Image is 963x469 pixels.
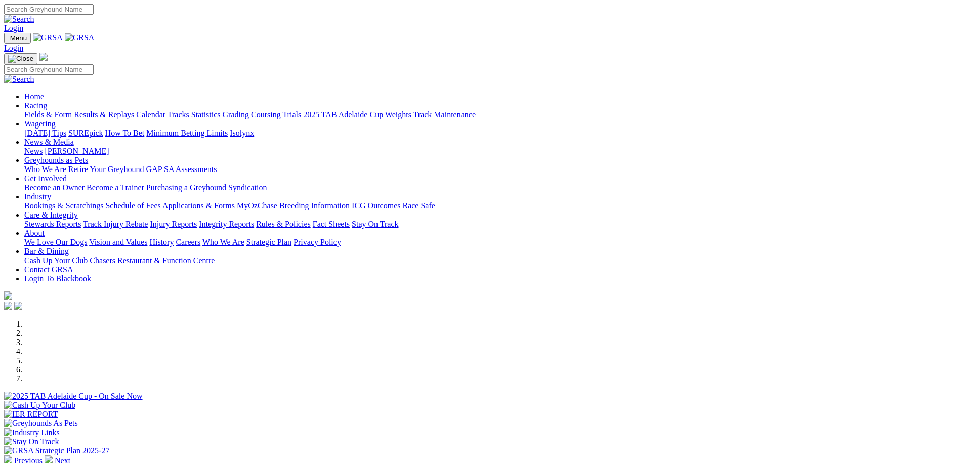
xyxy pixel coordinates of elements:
button: Toggle navigation [4,33,31,44]
a: Fact Sheets [313,220,350,228]
a: Bar & Dining [24,247,69,255]
div: Racing [24,110,959,119]
a: Get Involved [24,174,67,183]
img: facebook.svg [4,302,12,310]
img: Search [4,75,34,84]
a: Racing [24,101,47,110]
img: GRSA [33,33,63,42]
a: Fields & Form [24,110,72,119]
a: Minimum Betting Limits [146,129,228,137]
img: GRSA Strategic Plan 2025-27 [4,446,109,455]
a: Become an Owner [24,183,85,192]
button: Toggle navigation [4,53,37,64]
span: Previous [14,456,43,465]
a: Isolynx [230,129,254,137]
a: History [149,238,174,246]
span: Menu [10,34,27,42]
a: ICG Outcomes [352,201,400,210]
a: 2025 TAB Adelaide Cup [303,110,383,119]
div: News & Media [24,147,959,156]
a: Wagering [24,119,56,128]
a: News [24,147,43,155]
a: We Love Our Dogs [24,238,87,246]
img: logo-grsa-white.png [39,53,48,61]
a: Care & Integrity [24,210,78,219]
a: Greyhounds as Pets [24,156,88,164]
a: Industry [24,192,51,201]
img: 2025 TAB Adelaide Cup - On Sale Now [4,392,143,401]
a: Chasers Restaurant & Function Centre [90,256,215,265]
a: About [24,229,45,237]
img: chevron-right-pager-white.svg [45,455,53,463]
div: Greyhounds as Pets [24,165,959,174]
a: Race Safe [402,201,435,210]
a: Schedule of Fees [105,201,160,210]
img: Greyhounds As Pets [4,419,78,428]
a: Privacy Policy [294,238,341,246]
div: About [24,238,959,247]
a: Previous [4,456,45,465]
a: Stay On Track [352,220,398,228]
a: Statistics [191,110,221,119]
img: twitter.svg [14,302,22,310]
a: Strategic Plan [246,238,291,246]
img: Close [8,55,33,63]
span: Next [55,456,70,465]
a: How To Bet [105,129,145,137]
a: Results & Replays [74,110,134,119]
a: Home [24,92,44,101]
div: Care & Integrity [24,220,959,229]
img: Cash Up Your Club [4,401,75,410]
a: Become a Trainer [87,183,144,192]
a: Calendar [136,110,165,119]
a: Login To Blackbook [24,274,91,283]
a: Integrity Reports [199,220,254,228]
div: Wagering [24,129,959,138]
img: Search [4,15,34,24]
a: Stewards Reports [24,220,81,228]
div: Get Involved [24,183,959,192]
a: Who We Are [202,238,244,246]
a: Retire Your Greyhound [68,165,144,174]
a: Track Injury Rebate [83,220,148,228]
a: Purchasing a Greyhound [146,183,226,192]
a: Cash Up Your Club [24,256,88,265]
div: Industry [24,201,959,210]
img: Stay On Track [4,437,59,446]
a: Who We Are [24,165,66,174]
a: [PERSON_NAME] [45,147,109,155]
img: logo-grsa-white.png [4,291,12,300]
a: Injury Reports [150,220,197,228]
a: Next [45,456,70,465]
a: Careers [176,238,200,246]
a: Vision and Values [89,238,147,246]
a: Contact GRSA [24,265,73,274]
img: Industry Links [4,428,60,437]
a: Applications & Forms [162,201,235,210]
a: Login [4,24,23,32]
input: Search [4,4,94,15]
a: News & Media [24,138,74,146]
a: Bookings & Scratchings [24,201,103,210]
img: GRSA [65,33,95,42]
div: Bar & Dining [24,256,959,265]
a: GAP SA Assessments [146,165,217,174]
a: Syndication [228,183,267,192]
input: Search [4,64,94,75]
a: Rules & Policies [256,220,311,228]
a: Breeding Information [279,201,350,210]
a: Login [4,44,23,52]
a: Trials [282,110,301,119]
a: Track Maintenance [413,110,476,119]
a: Weights [385,110,411,119]
img: chevron-left-pager-white.svg [4,455,12,463]
a: [DATE] Tips [24,129,66,137]
a: SUREpick [68,129,103,137]
a: Grading [223,110,249,119]
a: MyOzChase [237,201,277,210]
a: Coursing [251,110,281,119]
img: IER REPORT [4,410,58,419]
a: Tracks [168,110,189,119]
